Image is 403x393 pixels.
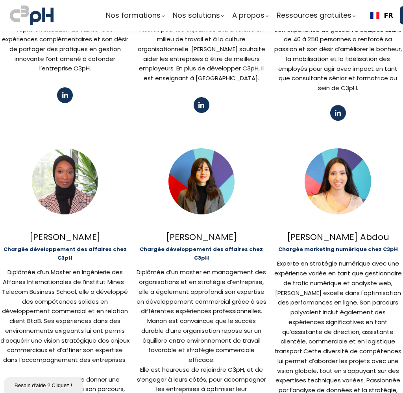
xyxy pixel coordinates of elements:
[273,230,403,244] div: [PERSON_NAME] Abdou
[370,12,379,19] img: Français flag
[278,245,398,253] strong: Chargée marketing numérique chez C3pH
[364,6,400,24] div: Language Switcher
[273,25,403,93] div: Son expérience de gestion d’équipes allant de 40 à 250 personnes a renforcé sa passion et son dés...
[364,6,400,24] div: Language selected: Français
[140,245,263,262] b: Chargée développement des affaires chez C3pH
[173,9,220,21] span: Nos solutions
[10,4,54,27] img: logo C3PH
[4,376,84,393] iframe: chat widget
[137,230,266,244] div: [PERSON_NAME]
[4,245,127,262] b: Chargée développement des affaires chez C3pH
[277,9,351,21] span: Ressources gratuites
[370,12,393,19] a: FR
[106,9,161,21] span: Nos formations
[232,9,264,21] span: A propos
